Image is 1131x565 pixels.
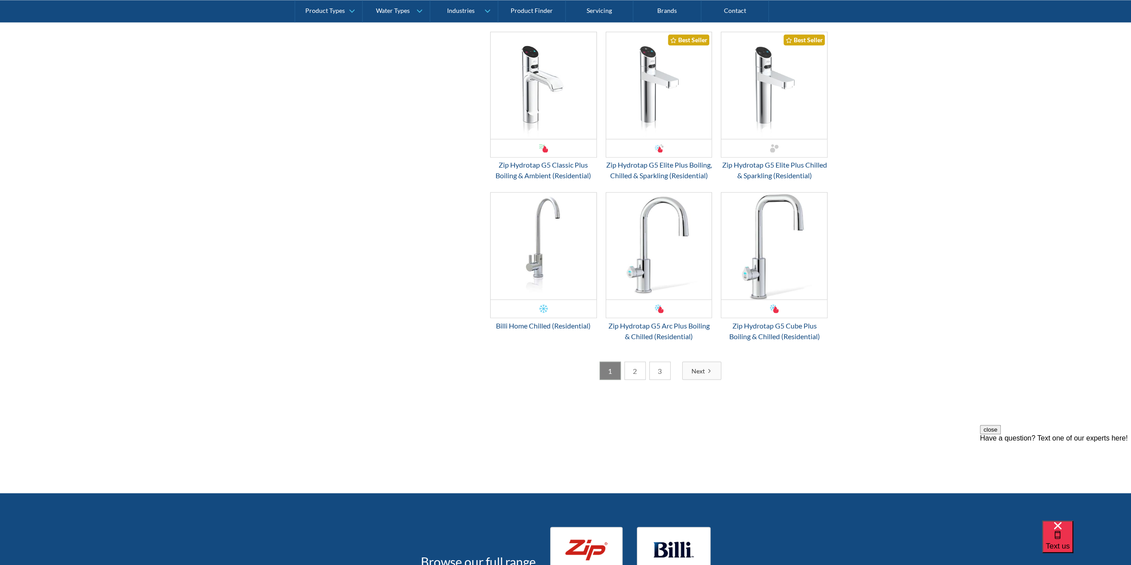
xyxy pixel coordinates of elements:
img: Zip Hydrotap G5 Classic Plus Boiling & Ambient (Residential) [491,32,596,139]
img: Zip Hydrotap G5 Cube Plus Boiling & Chilled (Residential) [721,192,827,299]
div: Zip Hydrotap G5 Cube Plus Boiling & Chilled (Residential) [721,320,827,341]
div: Water Types [376,7,410,15]
a: 1 [599,361,621,380]
div: Next [691,366,705,375]
img: Zip Hydrotap G5 Elite Plus Boiling, Chilled & Sparkling (Residential) [606,32,712,139]
a: Billi Home Chilled (Residential)Billi Home Chilled (Residential) [490,192,597,331]
div: Zip Hydrotap G5 Arc Plus Boiling & Chilled (Residential) [606,320,712,341]
div: Industries [447,7,474,15]
div: Best Seller [783,34,825,45]
div: Product Types [305,7,345,15]
img: Billi Home Chilled (Residential) [491,192,596,299]
iframe: podium webchat widget bubble [1042,521,1131,565]
img: Zip Hydrotap G5 Arc Plus Boiling & Chilled (Residential) [606,192,712,299]
a: 3 [649,361,671,380]
div: Best Seller [668,34,709,45]
div: Zip Hydrotap G5 Elite Plus Boiling, Chilled & Sparkling (Residential) [606,160,712,181]
div: Zip Hydrotap G5 Classic Plus Boiling & Ambient (Residential) [490,160,597,181]
div: List [490,361,828,380]
a: Next Page [682,361,721,380]
img: Zip Hydrotap G5 Elite Plus Chilled & Sparkling (Residential) [721,32,827,139]
iframe: podium webchat widget prompt [980,425,1131,532]
a: Zip Hydrotap G5 Classic Plus Boiling & Ambient (Residential)Zip Hydrotap G5 Classic Plus Boiling ... [490,32,597,181]
div: Billi Home Chilled (Residential) [490,320,597,331]
a: 2 [624,361,646,380]
a: Zip Hydrotap G5 Cube Plus Boiling & Chilled (Residential)Zip Hydrotap G5 Cube Plus Boiling & Chil... [721,192,827,341]
a: Zip Hydrotap G5 Elite Plus Chilled & Sparkling (Residential)Best SellerZip Hydrotap G5 Elite Plus... [721,32,827,181]
div: Zip Hydrotap G5 Elite Plus Chilled & Sparkling (Residential) [721,160,827,181]
a: Zip Hydrotap G5 Arc Plus Boiling & Chilled (Residential)Zip Hydrotap G5 Arc Plus Boiling & Chille... [606,192,712,341]
a: Zip Hydrotap G5 Elite Plus Boiling, Chilled & Sparkling (Residential)Best SellerZip Hydrotap G5 E... [606,32,712,181]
